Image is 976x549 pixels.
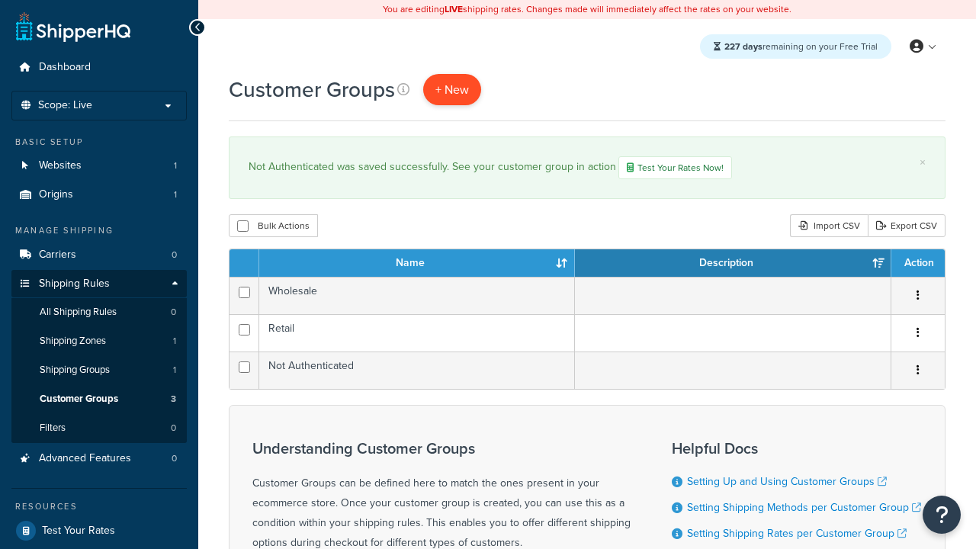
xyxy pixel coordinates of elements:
[11,445,187,473] li: Advanced Features
[39,159,82,172] span: Websites
[40,422,66,435] span: Filters
[171,422,176,435] span: 0
[868,214,945,237] a: Export CSV
[618,156,732,179] a: Test Your Rates Now!
[40,393,118,406] span: Customer Groups
[920,156,926,169] a: ×
[423,74,481,105] a: + New
[259,352,575,389] td: Not Authenticated
[11,53,187,82] a: Dashboard
[11,385,187,413] a: Customer Groups 3
[249,156,926,179] div: Not Authenticated was saved successfully. See your customer group in action
[11,327,187,355] a: Shipping Zones 1
[42,525,115,538] span: Test Your Rates
[11,241,187,269] a: Carriers 0
[173,364,176,377] span: 1
[575,249,891,277] th: Description: activate to sort column ascending
[39,188,73,201] span: Origins
[11,181,187,209] li: Origins
[259,277,575,314] td: Wholesale
[687,525,907,541] a: Setting Shipping Rates per Customer Group
[172,249,177,262] span: 0
[11,270,187,298] a: Shipping Rules
[687,474,887,490] a: Setting Up and Using Customer Groups
[724,40,762,53] strong: 227 days
[174,188,177,201] span: 1
[172,452,177,465] span: 0
[11,517,187,544] a: Test Your Rates
[40,306,117,319] span: All Shipping Rules
[11,327,187,355] li: Shipping Zones
[445,2,463,16] b: LIVE
[229,75,395,104] h1: Customer Groups
[11,241,187,269] li: Carriers
[891,249,945,277] th: Action
[11,385,187,413] li: Customer Groups
[11,356,187,384] li: Shipping Groups
[11,152,187,180] li: Websites
[11,298,187,326] li: All Shipping Rules
[11,152,187,180] a: Websites 1
[229,214,318,237] button: Bulk Actions
[171,306,176,319] span: 0
[11,414,187,442] a: Filters 0
[687,499,921,515] a: Setting Shipping Methods per Customer Group
[923,496,961,534] button: Open Resource Center
[11,356,187,384] a: Shipping Groups 1
[435,81,469,98] span: + New
[11,224,187,237] div: Manage Shipping
[11,181,187,209] a: Origins 1
[39,249,76,262] span: Carriers
[38,99,92,112] span: Scope: Live
[11,136,187,149] div: Basic Setup
[16,11,130,42] a: ShipperHQ Home
[11,270,187,444] li: Shipping Rules
[11,445,187,473] a: Advanced Features 0
[11,500,187,513] div: Resources
[11,414,187,442] li: Filters
[790,214,868,237] div: Import CSV
[259,314,575,352] td: Retail
[700,34,891,59] div: remaining on your Free Trial
[672,440,921,457] h3: Helpful Docs
[39,452,131,465] span: Advanced Features
[171,393,176,406] span: 3
[40,364,110,377] span: Shipping Groups
[173,335,176,348] span: 1
[40,335,106,348] span: Shipping Zones
[39,278,110,291] span: Shipping Rules
[259,249,575,277] th: Name: activate to sort column ascending
[252,440,634,457] h3: Understanding Customer Groups
[11,298,187,326] a: All Shipping Rules 0
[174,159,177,172] span: 1
[39,61,91,74] span: Dashboard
